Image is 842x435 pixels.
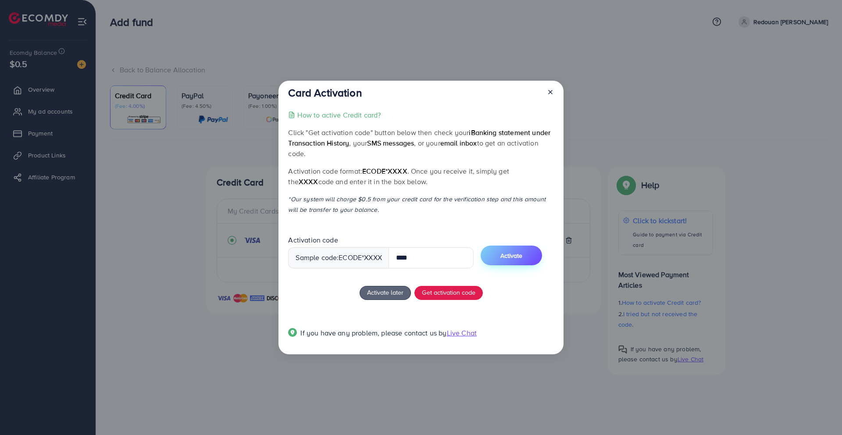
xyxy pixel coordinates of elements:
[367,138,414,148] span: SMS messages
[300,328,446,338] span: If you have any problem, please contact us by
[288,235,338,245] label: Activation code
[500,251,522,260] span: Activate
[360,286,411,300] button: Activate later
[288,247,389,268] div: Sample code: *XXXX
[414,286,483,300] button: Get activation code
[440,138,477,148] span: email inbox
[288,128,550,148] span: iBanking statement under Transaction History
[288,328,297,337] img: Popup guide
[297,110,381,120] p: How to active Credit card?
[367,288,403,297] span: Activate later
[805,396,835,428] iframe: Chat
[288,194,553,215] p: *Our system will charge $0.5 from your credit card for the verification step and this amount will...
[422,288,475,297] span: Get activation code
[339,253,362,263] span: ecode
[299,177,318,186] span: XXXX
[447,328,477,338] span: Live Chat
[288,86,361,99] h3: Card Activation
[481,246,542,265] button: Activate
[288,166,553,187] p: Activation code format: . Once you receive it, simply get the code and enter it in the box below.
[362,166,407,176] span: ecode*XXXX
[288,127,553,159] p: Click "Get activation code" button below then check your , your , or your to get an activation code.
